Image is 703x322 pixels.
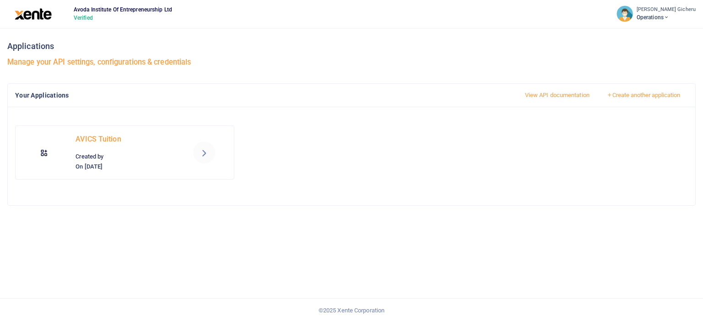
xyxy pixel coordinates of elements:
a: logo-large logo-large [15,10,52,17]
span: Avoda Institute Of Entrepreneurship Ltd [70,5,176,14]
small: [PERSON_NAME] Gicheru [637,6,696,14]
button: Create another application [599,87,688,103]
h6: On [DATE] [76,163,174,170]
a: View API documentation [517,87,597,103]
img: profile-user [616,5,633,22]
h4: Your applications [15,90,510,100]
p: AVICS Tuition [76,133,174,145]
h5: Manage your API settings, configurations & credentials [7,58,696,67]
span: Created by [76,153,103,160]
img: logo-large [15,8,52,20]
span: Operations [637,13,696,22]
h3: Applications [7,39,696,53]
span: Verified [70,14,176,22]
a: profile-user [PERSON_NAME] Gicheru Operations [616,5,696,22]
